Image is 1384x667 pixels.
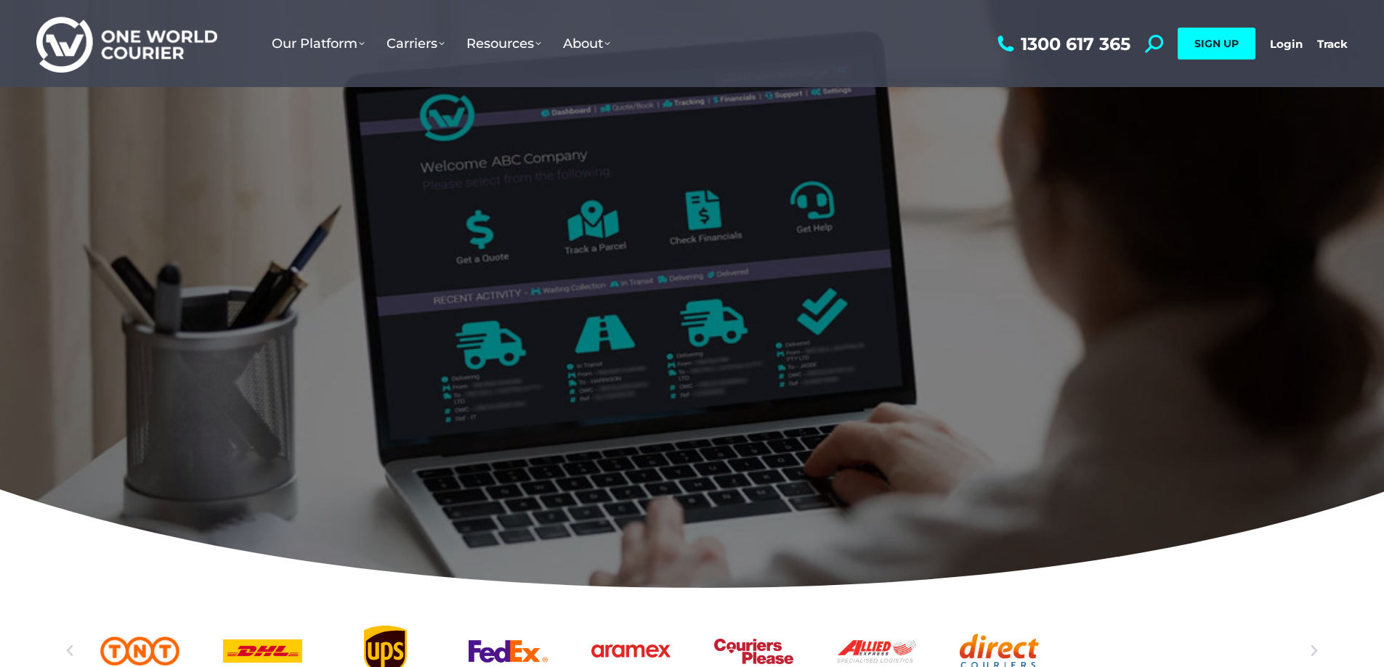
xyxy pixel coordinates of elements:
img: One World Courier [36,15,217,73]
a: 1300 617 365 [994,35,1130,53]
a: Track [1317,37,1348,51]
a: Login [1270,37,1303,51]
a: Carriers [376,21,456,66]
a: About [552,21,621,66]
span: SIGN UP [1194,37,1239,50]
span: Carriers [387,36,445,52]
span: About [563,36,610,52]
span: Resources [466,36,541,52]
span: Our Platform [272,36,365,52]
a: SIGN UP [1178,28,1255,60]
a: Resources [456,21,552,66]
a: Our Platform [261,21,376,66]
